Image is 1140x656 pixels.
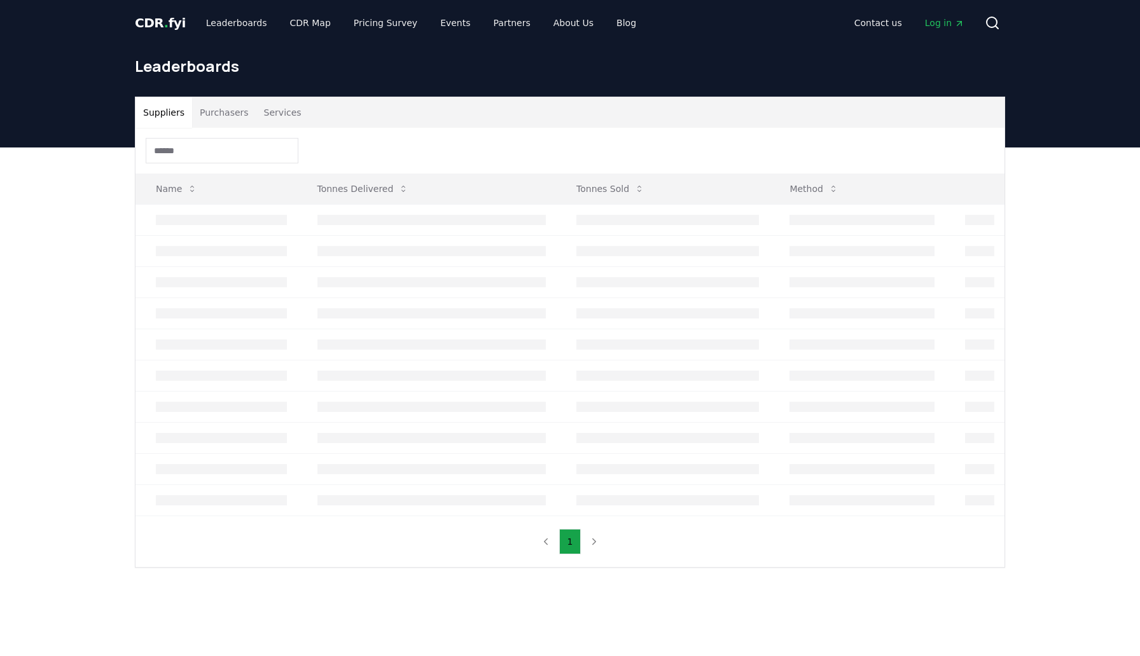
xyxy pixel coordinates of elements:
span: Log in [925,17,964,29]
nav: Main [196,11,646,34]
button: Tonnes Delivered [307,176,419,202]
span: . [164,15,169,31]
span: CDR fyi [135,15,186,31]
a: Partners [483,11,541,34]
a: Pricing Survey [344,11,427,34]
button: 1 [559,529,581,554]
a: CDR Map [280,11,341,34]
button: Suppliers [136,97,192,128]
button: Name [146,176,207,202]
button: Method [779,176,849,202]
a: Contact us [844,11,912,34]
button: Tonnes Sold [566,176,655,202]
a: Events [430,11,480,34]
nav: Main [844,11,975,34]
h1: Leaderboards [135,56,1005,76]
a: Blog [606,11,646,34]
button: Purchasers [192,97,256,128]
a: About Us [543,11,604,34]
button: Services [256,97,309,128]
a: CDR.fyi [135,14,186,32]
a: Log in [915,11,975,34]
a: Leaderboards [196,11,277,34]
